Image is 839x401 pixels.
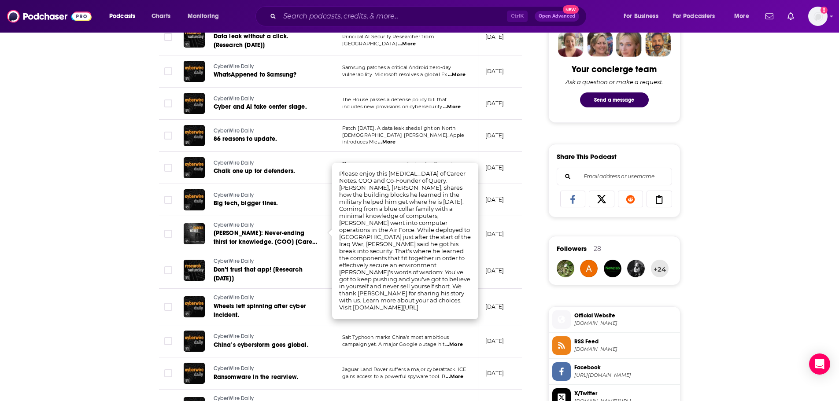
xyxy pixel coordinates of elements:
[214,199,278,207] span: Big tech, bigger fines.
[580,92,649,107] button: Send a message
[378,139,395,146] span: ...More
[445,341,463,348] span: ...More
[214,222,254,228] span: CyberWire Daily
[618,191,643,207] a: Share on Reddit
[808,7,828,26] button: Show profile menu
[164,196,172,204] span: Toggle select row
[214,71,297,78] span: WhatsAppened to Samsung?
[651,260,669,277] button: +24
[342,341,445,347] span: campaign yet. A major Google outage hit
[214,167,318,176] a: Chalk one up for defenders.
[624,10,658,22] span: For Business
[673,10,715,22] span: For Podcasters
[564,168,665,185] input: Email address or username...
[574,320,676,327] span: thecyberwire.com
[342,103,443,110] span: includes new provisions on cybersecurity
[214,192,254,198] span: CyberWire Daily
[103,9,147,23] button: open menu
[214,159,318,167] a: CyberWire Daily
[214,365,254,372] span: CyberWire Daily
[594,245,601,253] div: 28
[342,161,457,167] span: The open source community heads off a major
[164,132,172,140] span: Toggle select row
[485,303,504,310] p: [DATE]
[214,221,319,229] a: CyberWire Daily
[535,11,579,22] button: Open AdvancedNew
[539,14,575,18] span: Open Advanced
[342,33,434,47] span: Principal AI Security Researcher from [GEOGRAPHIC_DATA]
[647,191,672,207] a: Copy Link
[485,132,504,139] p: [DATE]
[7,8,92,25] img: Podchaser - Follow, Share and Rate Podcasts
[580,260,598,277] img: akagbomeji
[214,32,319,50] a: Data leak without a click. [Research [DATE]]
[214,33,288,49] span: Data leak without a click. [Research [DATE]]
[563,5,579,14] span: New
[342,96,447,103] span: The House passes a defense policy bill that
[214,103,318,111] a: Cyber and AI take center stage.
[507,11,528,22] span: Ctrl K
[784,9,798,24] a: Show notifications dropdown
[214,333,254,339] span: CyberWire Daily
[342,132,465,145] span: [DEMOGRAPHIC_DATA] [PERSON_NAME]. Apple introduces Me
[762,9,777,24] a: Show notifications dropdown
[214,160,254,166] span: CyberWire Daily
[214,373,299,381] span: Ransomware in the rearview.
[485,230,504,238] p: [DATE]
[214,341,318,349] a: China’s cyberstorm goes global.
[485,99,504,107] p: [DATE]
[164,337,172,345] span: Toggle select row
[214,229,318,254] span: [PERSON_NAME]: Never-ending thirst for knowledge. [COO] [Career Notes]
[821,7,828,14] svg: Add a profile image
[485,267,504,274] p: [DATE]
[342,373,445,379] span: gains access to a powerful spyware tool. R
[214,294,319,302] a: CyberWire Daily
[557,168,672,185] div: Search followers
[264,6,595,26] div: Search podcasts, credits, & more...
[181,9,230,23] button: open menu
[214,191,318,199] a: CyberWire Daily
[485,337,504,345] p: [DATE]
[188,10,219,22] span: Monitoring
[109,10,135,22] span: Podcasts
[574,312,676,320] span: Official Website
[645,31,671,57] img: Jon Profile
[552,336,676,355] a: RSS Feed[DOMAIN_NAME]
[557,244,587,253] span: Followers
[617,9,669,23] button: open menu
[342,125,456,131] span: Patch [DATE]. A data leak sheds light on North
[557,152,617,161] h3: Share This Podcast
[342,334,449,340] span: Salt Typhoon marks China’s most ambitious
[443,103,461,110] span: ...More
[214,333,318,341] a: CyberWire Daily
[214,258,254,264] span: CyberWire Daily
[214,199,318,208] a: Big tech, bigger fines.
[574,364,676,372] span: Facebook
[398,40,416,48] span: ...More
[146,9,176,23] a: Charts
[627,260,645,277] img: Sticky1935
[164,99,172,107] span: Toggle select row
[574,390,676,397] span: X/Twitter
[214,302,306,319] span: Wheels left spinning after cyber incident.
[587,31,613,57] img: Barbara Profile
[214,96,254,102] span: CyberWire Daily
[616,31,642,57] img: Jules Profile
[446,373,463,380] span: ...More
[339,170,471,311] span: Please enjoy this [MEDICAL_DATA] of Career Notes. COO and Co-Founder of Query. [PERSON_NAME], [PE...
[214,341,309,349] span: China’s cyberstorm goes global.
[214,128,254,134] span: CyberWire Daily
[342,71,447,77] span: vulnerability. Microsoft resolves a global Ex
[164,369,172,377] span: Toggle select row
[565,78,663,85] div: Ask a question or make a request.
[809,353,830,375] div: Open Intercom Messenger
[574,372,676,379] span: https://www.facebook.com/thecyberwire
[560,191,586,207] a: Share on Facebook
[604,260,621,277] img: Newzlab
[808,7,828,26] span: Logged in as aridings
[485,33,504,40] p: [DATE]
